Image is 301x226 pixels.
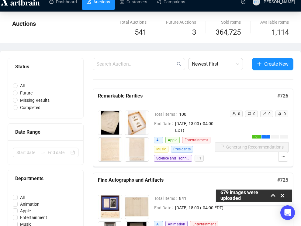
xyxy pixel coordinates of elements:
h5: # 725 [277,176,288,184]
span: Auctions [12,20,36,27]
div: Sold Items [216,19,241,26]
img: 1_1.jpg [98,195,122,219]
button: Generating Recommendations [215,142,289,152]
div: Departments [15,175,76,182]
span: + 1 [195,155,204,162]
span: to [40,150,45,155]
span: plus [257,61,262,66]
span: Total Items [154,195,179,202]
div: Status [15,63,76,70]
span: Completed [18,104,43,111]
span: Total Items [154,111,179,118]
span: check [255,135,258,138]
span: Newest First [192,58,239,70]
span: All [18,194,27,201]
button: Create New [252,58,293,70]
span: loading [264,135,267,138]
img: 7001_1.jpg [98,111,122,135]
span: End Date [154,120,175,134]
span: Music [154,146,168,152]
div: Total Auctions [119,19,147,26]
span: 3 [192,28,196,36]
span: Entertainment [18,214,50,221]
span: 0 [268,112,271,116]
img: 7002_1.jpg [125,111,149,135]
img: 7004_1.jpg [125,138,149,161]
a: Remarkable Rarities#726Total Items100End Date[DATE] 13:00 (-04:00 EDT)AllAppleEntertainmentMusicP... [93,89,293,167]
p: 679 images were uploaded [220,190,268,201]
span: Animation [18,201,42,207]
span: 1,114 [272,27,289,38]
span: [DATE] 13:00 (-04:00 EDT) [175,120,215,134]
span: 0 [253,112,255,116]
h5: # 726 [277,92,288,100]
span: 0 [238,112,240,116]
span: Science and Technology [154,155,192,162]
h5: Remarkable Rarities [98,92,277,100]
span: Entertainment [182,137,210,143]
span: [DATE] 18:00 (-04:00 EDT) [175,204,230,211]
img: 7003_1.jpg [98,138,122,161]
span: All [18,82,27,89]
span: rocket [278,112,282,115]
span: Presidents [171,146,193,152]
span: 841 [179,195,230,202]
span: Future [18,90,35,96]
span: user [232,112,236,115]
span: 364,725 [216,27,241,38]
span: Missing Results [18,97,52,104]
img: 2_1.jpg [125,195,149,219]
span: swap-right [40,150,45,155]
h5: Fine Autographs and Artifacts [98,176,277,184]
span: Apple [18,207,33,214]
span: 541 [135,28,147,36]
span: search [177,62,182,67]
input: Search Auction... [96,60,175,68]
span: 100 [179,111,215,118]
span: Apple [165,137,180,143]
div: Available Items [260,19,289,26]
span: Create New [264,60,289,68]
input: Start date [16,149,38,156]
div: Date Range [15,128,76,136]
span: retweet [247,112,251,115]
input: End date [48,149,69,156]
span: 0 [284,112,286,116]
span: ellipsis [281,154,285,159]
span: All [154,137,163,143]
span: End Date [154,204,175,211]
span: rise [263,112,266,115]
div: Open Intercom Messenger [280,205,295,220]
div: Future Auctions [166,19,196,26]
